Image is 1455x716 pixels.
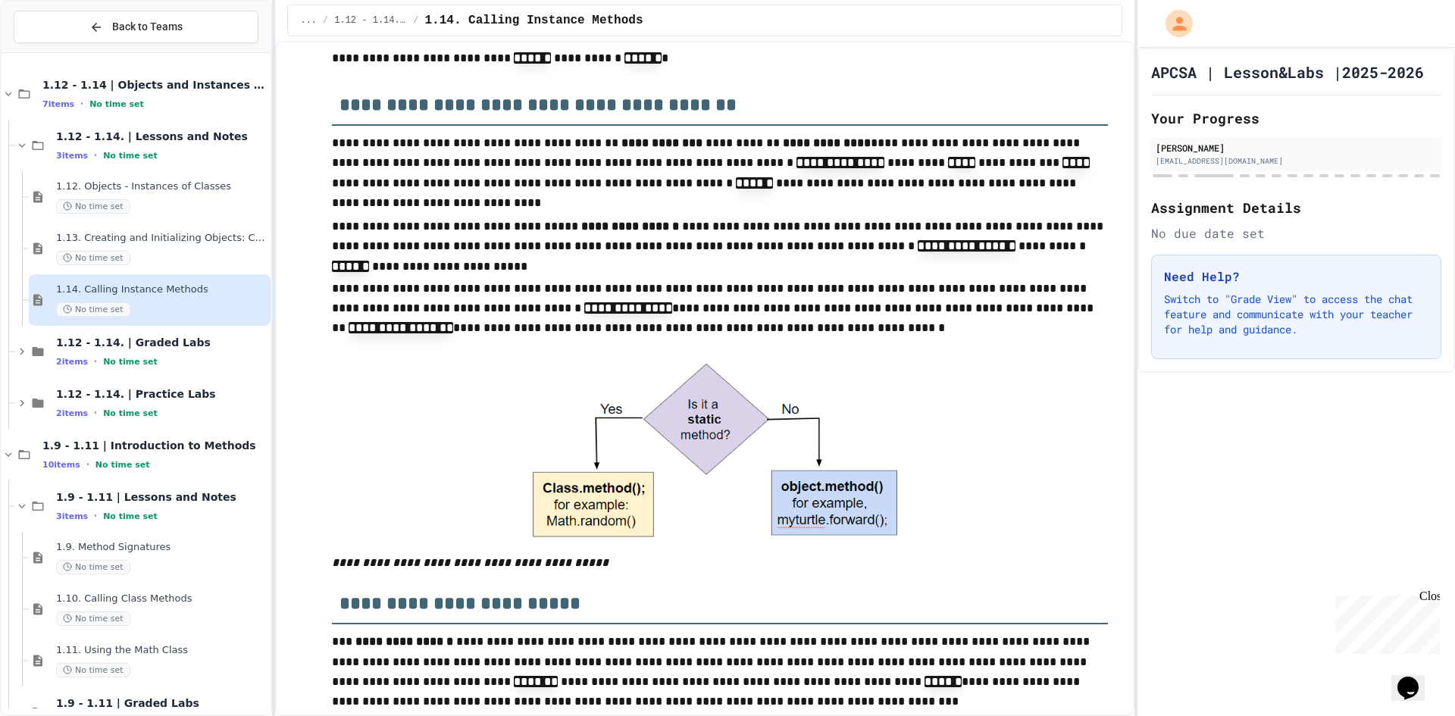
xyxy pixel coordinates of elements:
[80,98,83,110] span: •
[1329,589,1440,654] iframe: chat widget
[56,151,88,161] span: 3 items
[56,560,130,574] span: No time set
[1151,197,1441,218] h2: Assignment Details
[1164,267,1428,286] h3: Need Help?
[56,387,268,401] span: 1.12 - 1.14. | Practice Labs
[56,302,130,317] span: No time set
[56,251,130,265] span: No time set
[56,199,130,214] span: No time set
[56,180,268,193] span: 1.12. Objects - Instances of Classes
[1156,141,1437,155] div: [PERSON_NAME]
[424,11,643,30] span: 1.14. Calling Instance Methods
[42,99,74,109] span: 7 items
[56,663,130,677] span: No time set
[42,460,80,470] span: 10 items
[89,99,144,109] span: No time set
[56,541,268,554] span: 1.9. Method Signatures
[94,407,97,419] span: •
[56,232,268,245] span: 1.13. Creating and Initializing Objects: Constructors
[1150,6,1197,41] div: My Account
[334,14,407,27] span: 1.12 - 1.14. | Lessons and Notes
[94,355,97,367] span: •
[1156,155,1437,167] div: [EMAIL_ADDRESS][DOMAIN_NAME]
[94,510,97,522] span: •
[323,14,328,27] span: /
[56,611,130,626] span: No time set
[56,283,268,296] span: 1.14. Calling Instance Methods
[103,511,158,521] span: No time set
[56,644,268,657] span: 1.11. Using the Math Class
[86,458,89,471] span: •
[56,696,268,710] span: 1.9 - 1.11 | Graded Labs
[6,6,105,96] div: Chat with us now!Close
[56,511,88,521] span: 3 items
[1151,61,1424,83] h1: APCSA | Lesson&Labs |2025-2026
[1151,224,1441,242] div: No due date set
[56,408,88,418] span: 2 items
[103,151,158,161] span: No time set
[1391,655,1440,701] iframe: chat widget
[56,490,268,504] span: 1.9 - 1.11 | Lessons and Notes
[42,439,268,452] span: 1.9 - 1.11 | Introduction to Methods
[56,592,268,605] span: 1.10. Calling Class Methods
[42,78,268,92] span: 1.12 - 1.14 | Objects and Instances of Classes
[56,336,268,349] span: 1.12 - 1.14. | Graded Labs
[14,11,258,43] button: Back to Teams
[112,19,183,35] span: Back to Teams
[413,14,418,27] span: /
[94,149,97,161] span: •
[103,357,158,367] span: No time set
[1164,292,1428,337] p: Switch to "Grade View" to access the chat feature and communicate with your teacher for help and ...
[95,460,150,470] span: No time set
[1151,108,1441,129] h2: Your Progress
[103,408,158,418] span: No time set
[56,357,88,367] span: 2 items
[56,130,268,143] span: 1.12 - 1.14. | Lessons and Notes
[300,14,317,27] span: ...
